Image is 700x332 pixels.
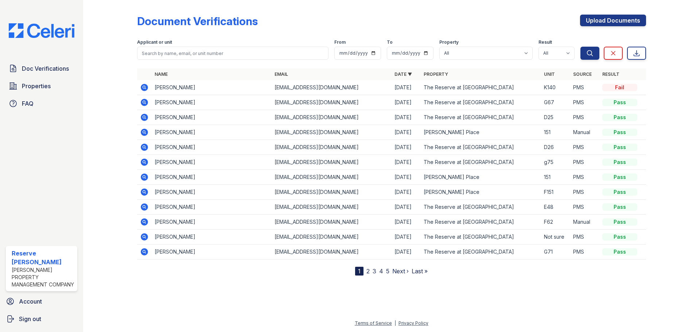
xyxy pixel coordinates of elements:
[392,80,421,95] td: [DATE]
[541,215,570,230] td: F62
[3,312,80,326] button: Sign out
[541,230,570,245] td: Not sure
[541,140,570,155] td: D26
[421,95,541,110] td: The Reserve at [GEOGRAPHIC_DATA]
[439,39,459,45] label: Property
[386,267,389,275] a: 5
[3,294,80,309] a: Account
[272,110,392,125] td: [EMAIL_ADDRESS][DOMAIN_NAME]
[272,155,392,170] td: [EMAIL_ADDRESS][DOMAIN_NAME]
[570,95,599,110] td: PMS
[152,215,272,230] td: [PERSON_NAME]
[602,99,637,106] div: Pass
[602,71,619,77] a: Result
[570,215,599,230] td: Manual
[421,170,541,185] td: [PERSON_NAME] Place
[272,80,392,95] td: [EMAIL_ADDRESS][DOMAIN_NAME]
[272,230,392,245] td: [EMAIL_ADDRESS][DOMAIN_NAME]
[355,267,363,276] div: 1
[272,95,392,110] td: [EMAIL_ADDRESS][DOMAIN_NAME]
[602,203,637,211] div: Pass
[421,215,541,230] td: The Reserve at [GEOGRAPHIC_DATA]
[570,80,599,95] td: PMS
[421,125,541,140] td: [PERSON_NAME] Place
[6,96,77,111] a: FAQ
[152,185,272,200] td: [PERSON_NAME]
[387,39,393,45] label: To
[602,188,637,196] div: Pass
[538,39,552,45] label: Result
[570,170,599,185] td: PMS
[152,245,272,259] td: [PERSON_NAME]
[272,200,392,215] td: [EMAIL_ADDRESS][DOMAIN_NAME]
[373,267,376,275] a: 3
[275,71,288,77] a: Email
[152,230,272,245] td: [PERSON_NAME]
[541,110,570,125] td: D25
[272,140,392,155] td: [EMAIL_ADDRESS][DOMAIN_NAME]
[602,218,637,226] div: Pass
[12,249,74,266] div: Reserve [PERSON_NAME]
[421,110,541,125] td: The Reserve at [GEOGRAPHIC_DATA]
[424,71,448,77] a: Property
[602,129,637,136] div: Pass
[602,84,637,91] div: Fail
[573,71,592,77] a: Source
[541,125,570,140] td: 151
[421,140,541,155] td: The Reserve at [GEOGRAPHIC_DATA]
[152,170,272,185] td: [PERSON_NAME]
[602,233,637,241] div: Pass
[541,185,570,200] td: F151
[366,267,370,275] a: 2
[152,125,272,140] td: [PERSON_NAME]
[334,39,346,45] label: From
[544,71,555,77] a: Unit
[421,80,541,95] td: The Reserve at [GEOGRAPHIC_DATA]
[570,230,599,245] td: PMS
[3,23,80,38] img: CE_Logo_Blue-a8612792a0a2168367f1c8372b55b34899dd931a85d93a1a3d3e32e68fde9ad4.png
[379,267,383,275] a: 4
[6,61,77,76] a: Doc Verifications
[152,155,272,170] td: [PERSON_NAME]
[392,155,421,170] td: [DATE]
[570,185,599,200] td: PMS
[12,266,74,288] div: [PERSON_NAME] Property Management Company
[272,125,392,140] td: [EMAIL_ADDRESS][DOMAIN_NAME]
[355,320,392,326] a: Terms of Service
[152,200,272,215] td: [PERSON_NAME]
[392,200,421,215] td: [DATE]
[272,215,392,230] td: [EMAIL_ADDRESS][DOMAIN_NAME]
[392,215,421,230] td: [DATE]
[272,170,392,185] td: [EMAIL_ADDRESS][DOMAIN_NAME]
[570,140,599,155] td: PMS
[152,95,272,110] td: [PERSON_NAME]
[392,125,421,140] td: [DATE]
[541,200,570,215] td: E48
[137,15,258,28] div: Document Verifications
[394,320,396,326] div: |
[541,155,570,170] td: g75
[570,110,599,125] td: PMS
[421,155,541,170] td: The Reserve at [GEOGRAPHIC_DATA]
[392,140,421,155] td: [DATE]
[421,185,541,200] td: [PERSON_NAME] Place
[272,185,392,200] td: [EMAIL_ADDRESS][DOMAIN_NAME]
[541,80,570,95] td: K140
[19,297,42,306] span: Account
[541,95,570,110] td: G67
[392,267,409,275] a: Next ›
[19,315,41,323] span: Sign out
[421,200,541,215] td: The Reserve at [GEOGRAPHIC_DATA]
[421,230,541,245] td: The Reserve at [GEOGRAPHIC_DATA]
[155,71,168,77] a: Name
[392,245,421,259] td: [DATE]
[602,144,637,151] div: Pass
[392,110,421,125] td: [DATE]
[392,95,421,110] td: [DATE]
[392,230,421,245] td: [DATE]
[394,71,412,77] a: Date ▼
[541,245,570,259] td: G71
[602,114,637,121] div: Pass
[398,320,428,326] a: Privacy Policy
[570,125,599,140] td: Manual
